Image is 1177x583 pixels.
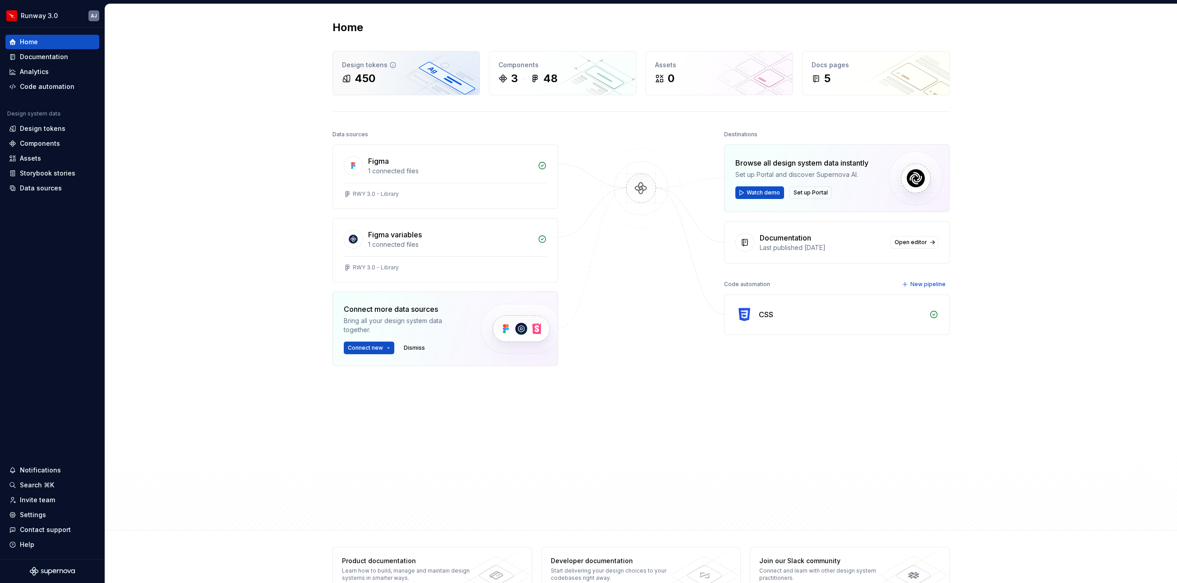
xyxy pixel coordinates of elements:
[400,342,429,354] button: Dismiss
[7,110,60,117] div: Design system data
[20,82,74,91] div: Code automation
[20,139,60,148] div: Components
[20,37,38,46] div: Home
[789,186,832,199] button: Set up Portal
[30,567,75,576] svg: Supernova Logo
[344,304,466,315] div: Connect more data sources
[668,71,674,86] div: 0
[5,166,99,180] a: Storybook stories
[353,190,399,198] div: RWY 3.0 - Library
[5,35,99,49] a: Home
[342,60,471,69] div: Design tokens
[332,20,363,35] h2: Home
[5,537,99,552] button: Help
[5,523,99,537] button: Contact support
[20,481,54,490] div: Search ⌘K
[735,186,784,199] button: Watch demo
[20,169,75,178] div: Storybook stories
[20,466,61,475] div: Notifications
[511,71,518,86] div: 3
[760,232,811,243] div: Documentation
[20,154,41,163] div: Assets
[332,218,558,282] a: Figma variables1 connected filesRWY 3.0 - Library
[2,6,103,25] button: Runway 3.0AJ
[355,71,375,86] div: 450
[910,281,946,288] span: New pipeline
[20,510,46,519] div: Settings
[5,493,99,507] a: Invite team
[891,236,938,249] a: Open editor
[646,51,793,95] a: Assets0
[899,278,950,291] button: New pipeline
[20,67,49,76] div: Analytics
[759,309,773,320] div: CSS
[489,51,637,95] a: Components348
[5,181,99,195] a: Data sources
[353,264,399,271] div: RWY 3.0 - Library
[20,540,34,549] div: Help
[802,51,950,95] a: Docs pages5
[735,170,868,179] div: Set up Portal and discover Supernova AI.
[20,184,62,193] div: Data sources
[332,128,368,141] div: Data sources
[342,556,473,565] div: Product documentation
[344,316,466,334] div: Bring all your design system data together.
[895,239,927,246] span: Open editor
[5,151,99,166] a: Assets
[5,50,99,64] a: Documentation
[794,189,828,196] span: Set up Portal
[760,243,885,252] div: Last published [DATE]
[724,278,770,291] div: Code automation
[20,495,55,504] div: Invite team
[344,342,394,354] button: Connect new
[812,60,940,69] div: Docs pages
[342,567,473,582] div: Learn how to build, manage and maintain design systems in smarter ways.
[332,144,558,209] a: Figma1 connected filesRWY 3.0 - Library
[368,240,532,249] div: 1 connected files
[368,156,389,167] div: Figma
[5,121,99,136] a: Design tokens
[91,12,97,19] div: AJ
[724,128,757,141] div: Destinations
[368,167,532,176] div: 1 connected files
[498,60,627,69] div: Components
[21,11,58,20] div: Runway 3.0
[5,478,99,492] button: Search ⌘K
[747,189,780,196] span: Watch demo
[5,463,99,477] button: Notifications
[20,525,71,534] div: Contact support
[20,124,65,133] div: Design tokens
[20,52,68,61] div: Documentation
[551,567,682,582] div: Start delivering your design choices to your codebases right away.
[5,65,99,79] a: Analytics
[5,136,99,151] a: Components
[332,51,480,95] a: Design tokens450
[735,157,868,168] div: Browse all design system data instantly
[543,71,558,86] div: 48
[5,79,99,94] a: Code automation
[824,71,831,86] div: 5
[551,556,682,565] div: Developer documentation
[759,556,891,565] div: Join our Slack community
[5,508,99,522] a: Settings
[348,344,383,352] span: Connect new
[404,344,425,352] span: Dismiss
[6,10,17,21] img: 6b187050-a3ed-48aa-8485-808e17fcee26.png
[759,567,891,582] div: Connect and learn with other design system practitioners.
[655,60,784,69] div: Assets
[368,229,422,240] div: Figma variables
